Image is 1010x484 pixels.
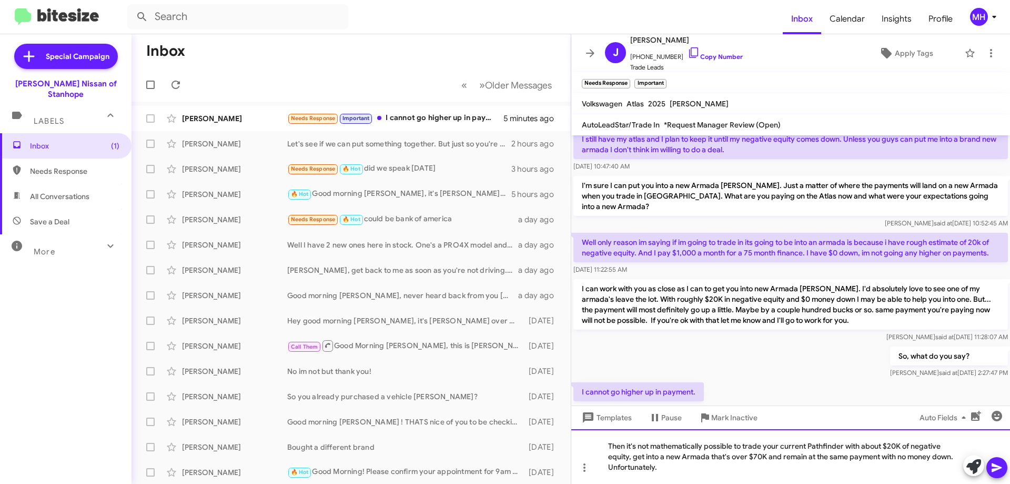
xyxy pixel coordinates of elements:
span: Needs Response [291,115,336,122]
small: Important [634,79,666,88]
span: Atlas [627,99,644,108]
p: I'm sure I can put you into a new Armada [PERSON_NAME]. Just a matter of where the payments will ... [573,176,1008,216]
span: [DATE] 11:22:55 AM [573,265,627,273]
div: Well I have 2 new ones here in stock. One's a PRO4X model and one's an SL model. The PRO4X model ... [287,240,518,250]
div: [PERSON_NAME] [182,341,287,351]
div: [PERSON_NAME], get back to me as soon as you're not driving. You're in a great spot right now! Ta... [287,265,518,275]
span: 🔥 Hot [342,165,360,172]
div: Then it's not mathematically possible to trade your current Pathfinder with about $20K of negativ... [571,429,1010,484]
a: Copy Number [688,53,743,61]
div: a day ago [518,290,562,301]
p: I still have my atlas and I plan to keep it until my negative equity comes down. Unless you guys ... [573,130,1008,159]
span: Trade Leads [630,62,743,73]
span: Needs Response [291,216,336,223]
span: « [461,78,467,92]
div: [PERSON_NAME] [182,113,287,124]
div: [PERSON_NAME] [182,467,287,478]
button: Next [473,74,558,96]
div: [DATE] [523,315,562,326]
span: Mark Inactive [711,408,757,427]
div: 5 minutes ago [503,113,562,124]
span: » [479,78,485,92]
div: [DATE] [523,417,562,427]
button: Mark Inactive [690,408,766,427]
div: [PERSON_NAME] [182,417,287,427]
div: [DATE] [523,391,562,402]
a: Profile [920,4,961,34]
p: Well only reason im saying if im going to trade in its going to be into an armada is because i ha... [573,233,1008,262]
a: Special Campaign [14,44,118,69]
span: *Request Manager Review (Open) [664,120,781,130]
div: 5 hours ago [511,189,562,200]
div: could be bank of america [287,213,518,225]
span: [PERSON_NAME] [630,34,743,46]
span: [PERSON_NAME] [670,99,729,108]
span: Important [342,115,370,122]
div: [PERSON_NAME] [182,442,287,452]
div: I cannot go higher up in payment. [287,112,503,124]
button: MH [961,8,998,26]
a: Calendar [821,4,873,34]
span: Labels [34,116,64,126]
span: More [34,247,55,256]
span: said at [935,333,954,341]
div: Let's see if we can put something together. But just so you're aware, the new payment on the 2025... [287,139,511,149]
span: (1) [111,141,119,151]
div: did we speak [DATE] [287,163,511,175]
span: [DATE] 2:28:19 PM [573,404,624,412]
span: Call Them [291,343,318,350]
button: Templates [571,408,640,427]
span: said at [934,219,952,227]
button: Apply Tags [852,44,959,63]
span: 🔥 Hot [291,469,309,476]
div: [PERSON_NAME] [182,189,287,200]
p: I cannot go higher up in payment. [573,382,704,401]
div: Good Morning! Please confirm your appointment for 9am [DATE] at [PERSON_NAME] Nissan. Please ask ... [287,466,523,478]
span: 🔥 Hot [291,191,309,197]
div: [PERSON_NAME] [182,391,287,402]
span: said at [939,369,957,377]
div: Good morning [PERSON_NAME], never heard back from you [DATE]. Have you thought about the Pathfind... [287,290,518,301]
button: Auto Fields [911,408,978,427]
span: Templates [580,408,632,427]
div: Hey good morning [PERSON_NAME], it's [PERSON_NAME] over at [PERSON_NAME] Nissan. Just wanted to k... [287,315,523,326]
div: [DATE] [523,467,562,478]
button: Previous [455,74,473,96]
span: Volkswagen [582,99,622,108]
div: Good morning [PERSON_NAME] ! THATS nice of you to be checking in, unfortunately I am not sure on ... [287,417,523,427]
div: [PERSON_NAME] [182,240,287,250]
div: MH [970,8,988,26]
h1: Inbox [146,43,185,60]
div: a day ago [518,240,562,250]
span: Pause [661,408,682,427]
span: [PERSON_NAME] [DATE] 2:27:47 PM [890,369,1008,377]
span: 2025 [648,99,665,108]
nav: Page navigation example [456,74,558,96]
span: Auto Fields [920,408,970,427]
div: [DATE] [523,366,562,377]
span: Apply Tags [895,44,933,63]
span: Special Campaign [46,51,109,62]
div: Good morning [PERSON_NAME], it's [PERSON_NAME] at [PERSON_NAME] Nissan. Just wanted to thank you ... [287,188,511,200]
p: I can work with you as close as I can to get you into new Armada [PERSON_NAME]. I'd absolutely lo... [573,279,1008,330]
div: a day ago [518,265,562,275]
span: [DATE] 10:47:40 AM [573,162,630,170]
a: Insights [873,4,920,34]
span: AutoLeadStar/Trade In [582,120,660,130]
div: [DATE] [523,341,562,351]
div: [PERSON_NAME] [182,290,287,301]
div: [PERSON_NAME] [182,366,287,377]
p: So, what do you say? [890,347,1008,366]
div: [PERSON_NAME] [182,315,287,326]
small: Needs Response [582,79,630,88]
div: [PERSON_NAME] [182,164,287,174]
div: 3 hours ago [511,164,562,174]
div: Good Morning [PERSON_NAME], this is [PERSON_NAME], [PERSON_NAME] asked me to reach out on his beh... [287,339,523,352]
div: No im not but thank you! [287,366,523,377]
span: 🔥 Hot [342,216,360,223]
span: [PERSON_NAME] [DATE] 11:28:07 AM [886,333,1008,341]
span: Save a Deal [30,216,69,227]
